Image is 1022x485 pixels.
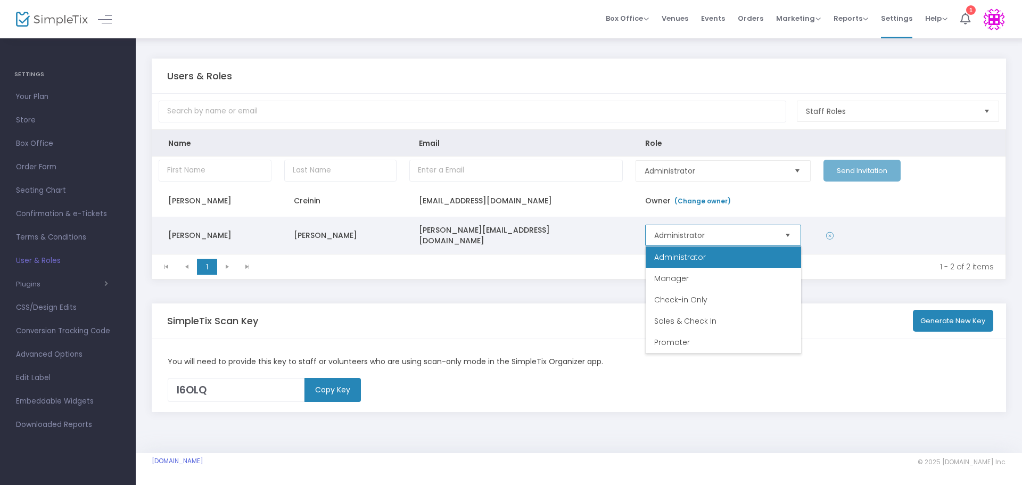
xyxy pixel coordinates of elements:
[654,337,690,348] span: Promoter
[16,231,120,244] span: Terms & Conditions
[152,130,1005,254] div: Data table
[629,130,818,157] th: Role
[16,348,120,361] span: Advanced Options
[265,261,994,272] kendo-pager-info: 1 - 2 of 2 items
[16,160,120,174] span: Order Form
[278,217,403,254] td: [PERSON_NAME]
[645,195,733,206] span: Owner
[738,5,763,32] span: Orders
[16,184,120,198] span: Seating Chart
[776,13,821,23] span: Marketing
[654,316,716,326] span: Sales & Check In
[304,378,361,402] m-button: Copy Key
[979,101,994,121] button: Select
[654,230,775,241] span: Administrator
[918,458,1006,466] span: © 2025 [DOMAIN_NAME] Inc.
[16,301,120,315] span: CSS/Design Edits
[834,13,868,23] span: Reports
[16,113,120,127] span: Store
[167,315,258,327] h5: SimpleTix Scan Key
[790,161,805,181] button: Select
[197,259,217,275] span: Page 1
[14,64,121,85] h4: SETTINGS
[403,185,629,217] td: [EMAIL_ADDRESS][DOMAIN_NAME]
[925,13,947,23] span: Help
[780,225,795,245] button: Select
[152,185,278,217] td: [PERSON_NAME]
[159,160,271,182] input: First Name
[654,273,689,284] span: Manager
[403,217,629,254] td: [PERSON_NAME][EMAIL_ADDRESS][DOMAIN_NAME]
[284,160,397,182] input: Last Name
[409,160,622,182] input: Enter a Email
[645,166,785,176] span: Administrator
[654,252,706,262] span: Administrator
[162,356,996,367] div: You will need to provide this key to staff or volunteers who are using scan-only mode in the Simp...
[16,90,120,104] span: Your Plan
[654,294,707,305] span: Check-in Only
[16,207,120,221] span: Confirmation & e-Tickets
[278,185,403,217] td: Creinin
[16,394,120,408] span: Embeddable Widgets
[16,280,108,289] button: Plugins
[16,254,120,268] span: User & Roles
[16,137,120,151] span: Box Office
[16,371,120,385] span: Edit Label
[152,217,278,254] td: [PERSON_NAME]
[16,324,120,338] span: Conversion Tracking Code
[881,5,912,32] span: Settings
[16,418,120,432] span: Downloaded Reports
[673,196,731,205] a: (Change owner)
[403,130,629,157] th: Email
[152,457,203,465] a: [DOMAIN_NAME]
[662,5,688,32] span: Venues
[806,106,975,117] span: Staff Roles
[913,310,994,332] button: Generate New Key
[152,130,278,157] th: Name
[966,5,976,15] div: 1
[167,70,232,82] h5: Users & Roles
[606,13,649,23] span: Box Office
[159,101,786,122] input: Search by name or email
[701,5,725,32] span: Events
